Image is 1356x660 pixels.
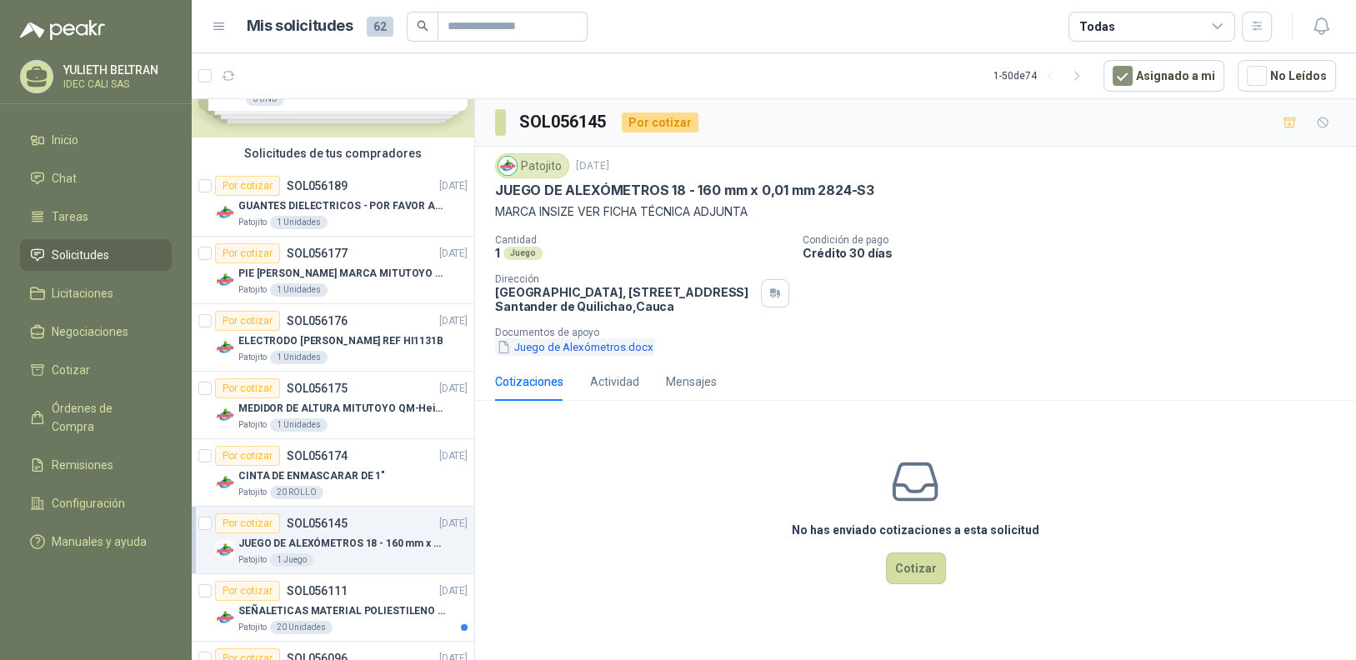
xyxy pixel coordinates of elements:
a: Inicio [20,124,172,156]
p: SOL056175 [287,382,348,394]
a: Negociaciones [20,316,172,347]
span: Órdenes de Compra [52,399,156,436]
div: 20 Unidades [270,621,333,634]
a: Cotizar [20,354,172,386]
a: Por cotizarSOL056176[DATE] Company LogoELECTRODO [PERSON_NAME] REF HI1131BPatojito1 Unidades [192,304,474,372]
div: Por cotizar [215,513,280,533]
p: ELECTRODO [PERSON_NAME] REF HI1131B [238,333,443,349]
div: Por cotizar [215,311,280,331]
img: Company Logo [215,540,235,560]
div: Actividad [590,372,639,391]
p: SOL056145 [287,517,348,529]
div: 1 - 50 de 74 [993,62,1090,89]
p: [DATE] [439,583,468,599]
button: No Leídos [1238,60,1336,92]
p: IDEC CALI SAS [63,79,168,89]
a: Por cotizarSOL056189[DATE] Company LogoGUANTES DIELECTRICOS - POR FAVOR ADJUNTAR SU FICHA TECNICA... [192,169,474,237]
div: Todas [1079,17,1114,36]
span: search [417,20,428,32]
a: Licitaciones [20,277,172,309]
p: Documentos de apoyo [495,327,1349,338]
p: SEÑALETICAS MATERIAL POLIESTILENO CON VINILO LAMINADO CALIBRE 60 [238,603,446,619]
p: Dirección [495,273,754,285]
p: SOL056176 [287,315,348,327]
button: Juego de Alexómetros.docx [495,338,655,356]
img: Company Logo [215,405,235,425]
p: SOL056111 [287,585,348,597]
p: Patojito [238,486,267,499]
p: [DATE] [576,158,609,174]
p: Patojito [238,621,267,634]
p: Condición de pago [803,234,1349,246]
img: Company Logo [215,270,235,290]
span: Licitaciones [52,284,113,302]
span: 62 [367,17,393,37]
a: Por cotizarSOL056174[DATE] Company LogoCINTA DE ENMASCARAR DE 1"Patojito20 ROLLO [192,439,474,507]
p: 1 [495,246,500,260]
div: 1 Unidades [270,351,328,364]
p: Patojito [238,418,267,432]
p: SOL056177 [287,247,348,259]
div: 1 Juego [270,553,313,567]
span: Configuración [52,494,125,512]
img: Company Logo [215,472,235,492]
p: [DATE] [439,448,468,464]
a: Por cotizarSOL056177[DATE] Company LogoPIE [PERSON_NAME] MARCA MITUTOYO REF [PHONE_NUMBER]Patojit... [192,237,474,304]
img: Logo peakr [20,20,105,40]
img: Company Logo [215,607,235,627]
span: Negociaciones [52,322,128,341]
button: Asignado a mi [1103,60,1224,92]
a: Por cotizarSOL056111[DATE] Company LogoSEÑALETICAS MATERIAL POLIESTILENO CON VINILO LAMINADO CALI... [192,574,474,642]
p: [DATE] [439,178,468,194]
img: Company Logo [215,202,235,222]
div: Mensajes [666,372,717,391]
p: [DATE] [439,516,468,532]
p: Crédito 30 días [803,246,1349,260]
div: Por cotizar [215,581,280,601]
span: Chat [52,169,77,187]
p: SOL056189 [287,180,348,192]
p: YULIETH BELTRAN [63,64,168,76]
a: Por cotizarSOL056145[DATE] Company LogoJUEGO DE ALEXÓMETROS 18 - 160 mm x 0,01 mm 2824-S3Patojito... [192,507,474,574]
div: Cotizaciones [495,372,563,391]
span: Tareas [52,207,88,226]
a: Remisiones [20,449,172,481]
img: Company Logo [498,157,517,175]
p: Patojito [238,553,267,567]
h3: SOL056145 [519,109,608,135]
div: Juego [503,247,543,260]
div: 20 ROLLO [270,486,323,499]
span: Remisiones [52,456,113,474]
p: [DATE] [439,313,468,329]
p: Patojito [238,216,267,229]
p: GUANTES DIELECTRICOS - POR FAVOR ADJUNTAR SU FICHA TECNICA [238,198,446,214]
div: Patojito [495,153,569,178]
div: Por cotizar [215,378,280,398]
p: CINTA DE ENMASCARAR DE 1" [238,468,385,484]
div: 1 Unidades [270,283,328,297]
a: Configuración [20,487,172,519]
div: 1 Unidades [270,216,328,229]
span: Manuales y ayuda [52,532,147,551]
div: Por cotizar [215,446,280,466]
div: Solicitudes de tus compradores [192,137,474,169]
p: JUEGO DE ALEXÓMETROS 18 - 160 mm x 0,01 mm 2824-S3 [495,182,874,199]
p: PIE [PERSON_NAME] MARCA MITUTOYO REF [PHONE_NUMBER] [238,266,446,282]
a: Chat [20,162,172,194]
div: 1 Unidades [270,418,328,432]
div: Por cotizar [215,176,280,196]
p: [DATE] [439,246,468,262]
span: Inicio [52,131,78,149]
h1: Mis solicitudes [247,14,353,38]
div: Por cotizar [215,243,280,263]
p: JUEGO DE ALEXÓMETROS 18 - 160 mm x 0,01 mm 2824-S3 [238,536,446,552]
a: Tareas [20,201,172,232]
div: Por cotizar [622,112,698,132]
p: MARCA INSIZE VER FICHA TÉCNICA ADJUNTA [495,202,1336,221]
h3: No has enviado cotizaciones a esta solicitud [792,521,1039,539]
p: MEDIDOR DE ALTURA MITUTOYO QM-Height 518-245 [238,401,446,417]
a: Órdenes de Compra [20,392,172,442]
p: Patojito [238,283,267,297]
img: Company Logo [215,337,235,357]
a: Por cotizarSOL056175[DATE] Company LogoMEDIDOR DE ALTURA MITUTOYO QM-Height 518-245Patojito1 Unid... [192,372,474,439]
